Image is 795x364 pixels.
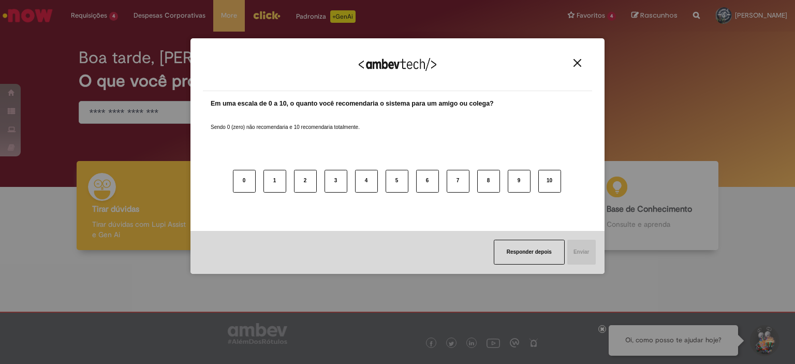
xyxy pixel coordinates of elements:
label: Em uma escala de 0 a 10, o quanto você recomendaria o sistema para um amigo ou colega? [211,99,494,109]
label: Sendo 0 (zero) não recomendaria e 10 recomendaria totalmente. [211,111,360,131]
img: Close [573,59,581,67]
button: 0 [233,170,256,193]
button: 5 [386,170,408,193]
button: 9 [508,170,531,193]
img: Logo Ambevtech [359,58,436,71]
button: 2 [294,170,317,193]
button: 3 [325,170,347,193]
button: Close [570,59,584,67]
button: 1 [263,170,286,193]
button: 4 [355,170,378,193]
button: Responder depois [494,240,565,265]
button: 8 [477,170,500,193]
button: 6 [416,170,439,193]
button: 7 [447,170,469,193]
button: 10 [538,170,561,193]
